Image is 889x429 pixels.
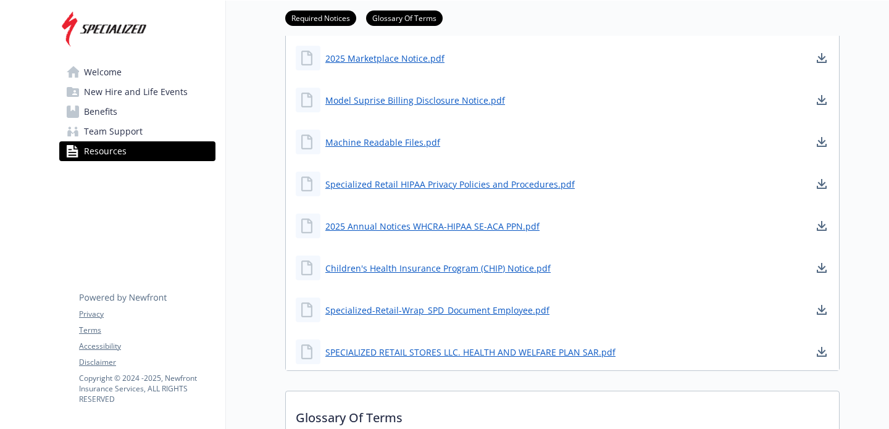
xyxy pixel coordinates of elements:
[84,122,143,141] span: Team Support
[59,82,215,102] a: New Hire and Life Events
[59,122,215,141] a: Team Support
[59,62,215,82] a: Welcome
[325,178,575,191] a: Specialized Retail HIPAA Privacy Policies and Procedures.pdf
[325,52,444,65] a: 2025 Marketplace Notice.pdf
[79,309,215,320] a: Privacy
[814,93,829,107] a: download document
[59,141,215,161] a: Resources
[84,82,188,102] span: New Hire and Life Events
[79,341,215,352] a: Accessibility
[814,344,829,359] a: download document
[325,136,440,149] a: Machine Readable Files.pdf
[814,135,829,149] a: download document
[79,357,215,368] a: Disclaimer
[79,325,215,336] a: Terms
[325,94,505,107] a: Model Suprise Billing Disclosure Notice.pdf
[325,304,549,317] a: Specialized-Retail-Wrap_SPD_Document Employee.pdf
[814,302,829,317] a: download document
[325,346,616,359] a: SPECIALIZED RETAIL STORES LLC. HEALTH AND WELFARE PLAN SAR.pdf
[814,260,829,275] a: download document
[325,262,551,275] a: Children's Health Insurance Program (CHIP) Notice.pdf
[814,177,829,191] a: download document
[79,373,215,404] p: Copyright © 2024 - 2025 , Newfront Insurance Services, ALL RIGHTS RESERVED
[325,220,540,233] a: 2025 Annual Notices WHCRA-HIPAA SE-ACA PPN.pdf
[84,141,127,161] span: Resources
[366,12,443,23] a: Glossary Of Terms
[84,102,117,122] span: Benefits
[814,51,829,65] a: download document
[59,102,215,122] a: Benefits
[814,219,829,233] a: download document
[285,12,356,23] a: Required Notices
[84,62,122,82] span: Welcome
